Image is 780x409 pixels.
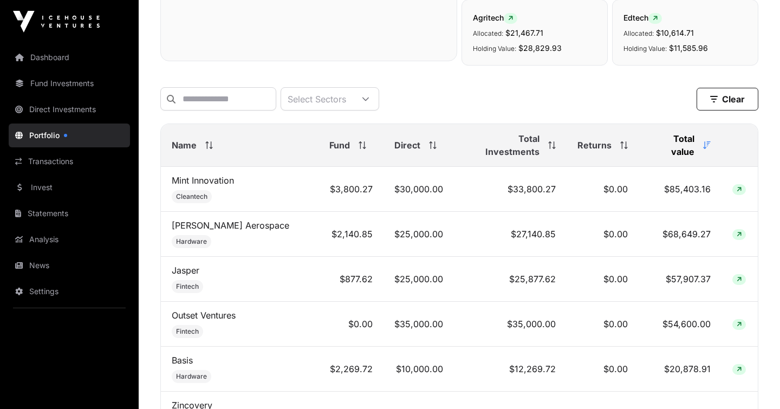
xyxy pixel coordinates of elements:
td: $3,800.27 [318,167,383,212]
a: Portfolio [9,124,130,147]
span: Holding Value: [473,44,516,53]
span: $21,467.71 [505,28,543,37]
a: Jasper [172,265,199,276]
td: $10,000.00 [383,347,454,392]
span: Allocated: [623,29,654,37]
a: [PERSON_NAME] Aerospace [172,220,289,231]
td: $12,269.72 [454,347,567,392]
td: $33,800.27 [454,167,567,212]
td: $0.00 [567,167,639,212]
button: Clear [697,88,758,111]
td: $85,403.16 [639,167,721,212]
a: Transactions [9,150,130,173]
a: Basis [172,355,193,366]
a: Direct Investments [9,98,130,121]
td: $30,000.00 [383,167,454,212]
td: $68,649.27 [639,212,721,257]
a: Statements [9,202,130,225]
iframe: Chat Widget [726,357,780,409]
span: $10,614.71 [656,28,694,37]
td: $20,878.91 [639,347,721,392]
img: Icehouse Ventures Logo [13,11,100,33]
span: Direct [394,139,420,152]
td: $35,000.00 [454,302,567,347]
span: Hardware [176,372,207,381]
td: $2,269.72 [318,347,383,392]
td: $0.00 [567,212,639,257]
a: Invest [9,176,130,199]
td: $57,907.37 [639,257,721,302]
a: Analysis [9,228,130,251]
td: $25,000.00 [383,212,454,257]
span: Name [172,139,197,152]
span: $11,585.96 [669,43,708,53]
span: Fintech [176,282,199,291]
span: Agritech [473,13,517,22]
td: $877.62 [318,257,383,302]
span: Allocated: [473,29,503,37]
span: Edtech [623,13,662,22]
a: News [9,254,130,277]
td: $0.00 [567,257,639,302]
a: Mint Innovation [172,175,234,186]
a: Fund Investments [9,72,130,95]
a: Dashboard [9,46,130,69]
a: Outset Ventures [172,310,236,321]
span: Fund [329,139,350,152]
td: $35,000.00 [383,302,454,347]
td: $0.00 [567,347,639,392]
td: $25,000.00 [383,257,454,302]
td: $25,877.62 [454,257,567,302]
span: Fintech [176,327,199,336]
span: Cleantech [176,192,207,201]
span: $28,829.93 [518,43,562,53]
a: Settings [9,280,130,303]
div: Select Sectors [281,88,353,110]
td: $27,140.85 [454,212,567,257]
span: Holding Value: [623,44,667,53]
span: Total Investments [465,132,539,158]
span: Returns [577,139,612,152]
span: Total value [649,132,694,158]
td: $54,600.00 [639,302,721,347]
td: $2,140.85 [318,212,383,257]
span: Hardware [176,237,207,246]
td: $0.00 [567,302,639,347]
td: $0.00 [318,302,383,347]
